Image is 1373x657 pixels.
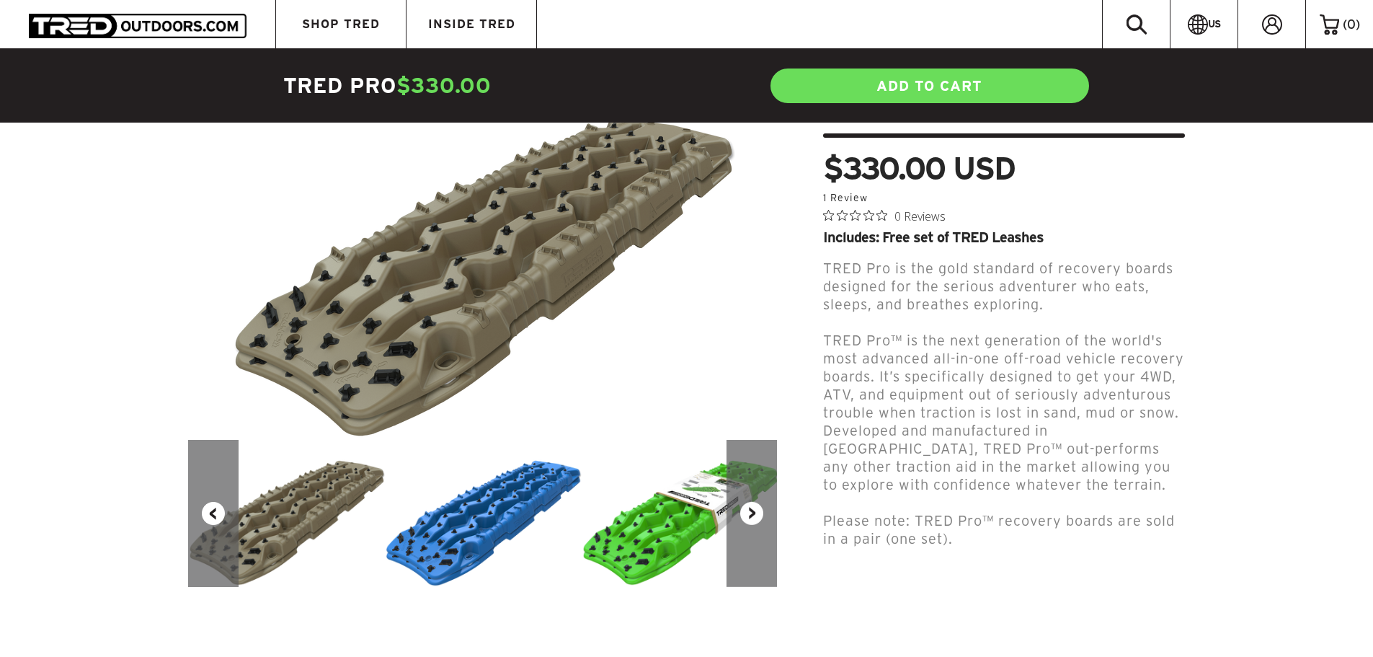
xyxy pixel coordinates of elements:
[231,64,735,440] img: TRED_Pro_ISO_MILITARYGREEN_x2_f071af01-bbd6-47d3-903c-2033138e9ead_700x.png
[823,332,1184,493] span: TRED Pro™ is the next generation of the world's most advanced all-in-one off-road vehicle recover...
[29,14,246,38] img: TRED Outdoors America
[1347,17,1356,31] span: 0
[582,440,778,586] img: TRED_Pro_ISO-Green_300x.png
[385,440,582,587] img: TRED_Pro_ISO_BLUE_x2_a4ef3000-dbc9-4e90-904d-fa9cde89e0d0_300x.png
[823,230,1185,244] div: Includes: Free set of TRED Leashes
[894,205,946,226] span: 0 Reviews
[769,67,1090,105] a: ADD TO CART
[283,71,687,100] h4: TRED Pro
[396,74,492,97] span: $330.00
[428,18,515,30] span: INSIDE TRED
[188,440,239,587] button: Previous
[823,513,1175,547] span: Please note: TRED Pro™ recovery boards are sold in a pair (one set).
[823,192,868,203] a: 1 reviews
[823,152,1015,184] span: $330.00 USD
[727,440,777,587] button: Next
[1343,18,1360,31] span: ( )
[188,440,385,586] img: TRED_Pro_ISO_MILITARYGREEN_x2_f071af01-bbd6-47d3-903c-2033138e9ead_300x.png
[302,18,380,30] span: SHOP TRED
[1320,14,1339,35] img: cart-icon
[823,260,1185,314] p: TRED Pro is the gold standard of recovery boards designed for the serious adventurer who eats, sl...
[823,205,946,226] button: Rated 0 out of 5 stars from 0 reviews. Jump to reviews.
